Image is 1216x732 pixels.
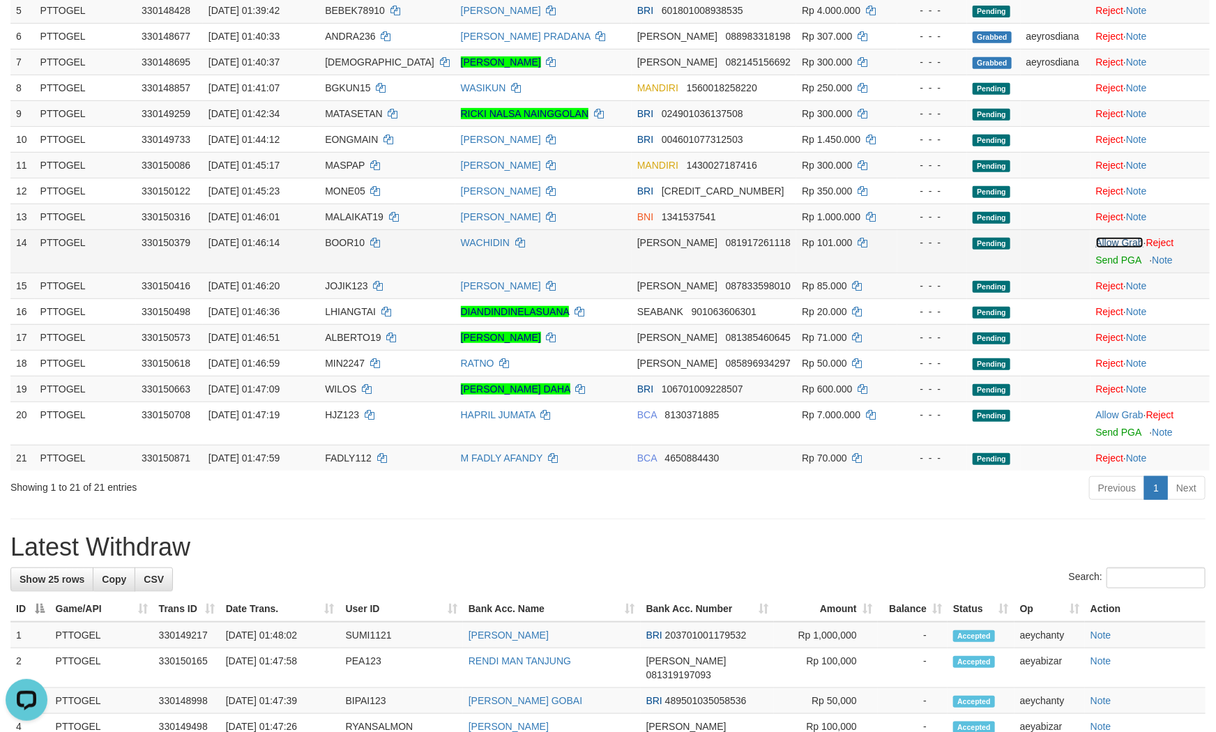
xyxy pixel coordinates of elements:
span: FADLY112 [325,452,372,464]
span: [DATE] 01:40:33 [208,31,280,42]
div: - - - [903,236,962,250]
th: Amount: activate to sort column ascending [774,596,877,622]
a: [PERSON_NAME] PRADANA [461,31,591,42]
span: Rp 50.000 [802,358,847,369]
a: Note [1126,56,1147,68]
td: PTTOGEL [35,229,137,273]
span: Rp 85.000 [802,280,847,291]
span: Rp 600.000 [802,383,852,395]
span: Rp 20.000 [802,306,847,317]
span: Rp 71.000 [802,332,847,343]
div: - - - [903,279,962,293]
span: [PERSON_NAME] [637,358,717,369]
span: [DATE] 01:41:07 [208,82,280,93]
a: Note [1152,254,1173,266]
span: Copy 106701009228507 to clipboard [662,383,743,395]
a: Note [1126,358,1147,369]
span: Copy 087833598010 to clipboard [726,280,791,291]
td: aeyrosdiana [1021,23,1090,49]
span: [DATE] 01:46:14 [208,237,280,248]
span: Copy 081385460645 to clipboard [726,332,791,343]
a: [PERSON_NAME] DAHA [461,383,570,395]
td: - [878,648,948,688]
div: Showing 1 to 21 of 21 entries [10,475,496,494]
a: Reject [1096,82,1124,93]
td: PTTOGEL [35,273,137,298]
span: Copy [102,574,126,585]
span: MALAIKAT19 [325,211,383,222]
span: Grabbed [973,57,1012,69]
span: Rp 1.450.000 [802,134,860,145]
td: · [1090,324,1210,350]
span: ANDRA236 [325,31,375,42]
span: [DATE] 01:47:19 [208,409,280,420]
td: 330150165 [153,648,220,688]
a: Reject [1096,452,1124,464]
span: [PERSON_NAME] [646,655,727,666]
span: Pending [973,358,1010,370]
span: Rp 70.000 [802,452,847,464]
span: MANDIRI [637,82,678,93]
td: PTTOGEL [50,622,153,648]
a: Reject [1096,108,1124,119]
span: Rp 250.000 [802,82,852,93]
span: Rp 300.000 [802,108,852,119]
button: Open LiveChat chat widget [6,6,47,47]
a: Previous [1089,476,1145,500]
th: ID: activate to sort column descending [10,596,50,622]
th: Action [1085,596,1206,622]
span: Pending [973,281,1010,293]
a: [PERSON_NAME] [469,630,549,641]
h1: Latest Withdraw [10,533,1206,561]
a: RICKI NALSA NAINGGOLAN [461,108,589,119]
span: 330150708 [142,409,190,420]
a: Reject [1096,31,1124,42]
td: 1 [10,622,50,648]
span: Pending [973,83,1010,95]
a: Reject [1096,306,1124,317]
span: Pending [973,238,1010,250]
span: 330150618 [142,358,190,369]
span: BNI [637,211,653,222]
td: 21 [10,445,35,471]
span: · [1096,409,1146,420]
td: 16 [10,298,35,324]
td: · [1090,152,1210,178]
span: CSV [144,574,164,585]
span: [DATE] 01:44:12 [208,134,280,145]
span: 330150871 [142,452,190,464]
td: PTTOGEL [35,350,137,376]
span: SEABANK [637,306,683,317]
td: 9 [10,100,35,126]
a: Reject [1096,134,1124,145]
span: BRI [637,383,653,395]
a: Reject [1096,160,1124,171]
a: WACHIDIN [461,237,510,248]
a: Reject [1146,237,1174,248]
a: Note [1126,280,1147,291]
a: CSV [135,567,173,591]
span: 330150573 [142,332,190,343]
a: Note [1126,5,1147,16]
span: [PERSON_NAME] [637,31,717,42]
span: [DATE] 01:46:59 [208,358,280,369]
td: · [1090,126,1210,152]
td: PTTOGEL [35,324,137,350]
td: 2 [10,648,50,688]
td: PTTOGEL [35,376,137,402]
th: Balance: activate to sort column ascending [878,596,948,622]
td: 18 [10,350,35,376]
label: Search: [1069,567,1206,588]
span: LHIANGTAI [325,306,376,317]
span: BGKUN15 [325,82,370,93]
span: MONE05 [325,185,365,197]
input: Search: [1107,567,1206,588]
span: BCA [637,452,657,464]
span: · [1096,237,1146,248]
span: Show 25 rows [20,574,84,585]
span: ALBERTO19 [325,332,381,343]
td: [DATE] 01:47:58 [220,648,340,688]
td: · [1090,445,1210,471]
span: WILOS [325,383,356,395]
span: Copy 024901036137508 to clipboard [662,108,743,119]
